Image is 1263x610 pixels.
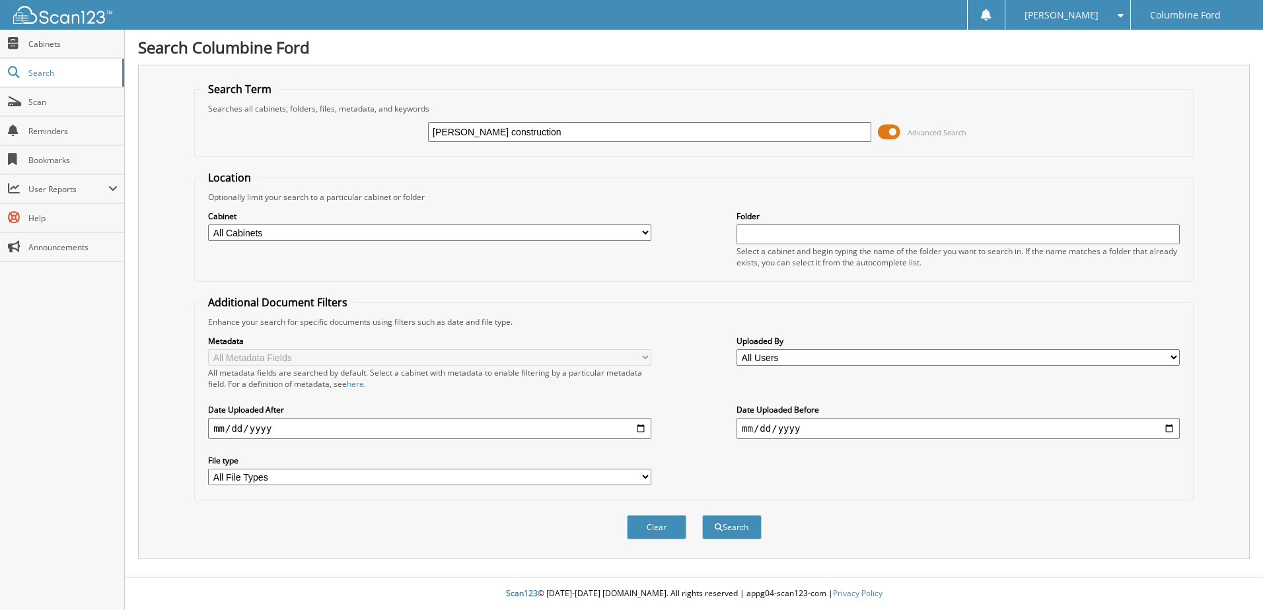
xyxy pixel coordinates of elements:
[347,378,364,390] a: here
[208,335,651,347] label: Metadata
[201,170,258,185] legend: Location
[28,154,118,166] span: Bookmarks
[702,515,762,539] button: Search
[833,588,883,599] a: Privacy Policy
[28,213,118,224] span: Help
[208,418,651,439] input: start
[28,184,108,195] span: User Reports
[13,6,112,24] img: scan123-logo-white.svg
[208,455,651,466] label: File type
[208,404,651,415] label: Date Uploaded After
[627,515,686,539] button: Clear
[201,316,1186,327] div: Enhance your search for specific documents using filters such as date and file type.
[201,82,278,96] legend: Search Term
[28,67,116,79] span: Search
[737,404,1180,415] label: Date Uploaded Before
[28,96,118,108] span: Scan
[201,191,1186,203] div: Optionally limit your search to a particular cabinet or folder
[138,36,1250,58] h1: Search Columbine Ford
[1197,547,1263,610] iframe: Chat Widget
[28,38,118,50] span: Cabinets
[28,125,118,137] span: Reminders
[737,246,1180,268] div: Select a cabinet and begin typing the name of the folder you want to search in. If the name match...
[208,211,651,222] label: Cabinet
[1150,11,1221,19] span: Columbine Ford
[201,103,1186,114] div: Searches all cabinets, folders, files, metadata, and keywords
[1025,11,1099,19] span: [PERSON_NAME]
[28,242,118,253] span: Announcements
[125,578,1263,610] div: © [DATE]-[DATE] [DOMAIN_NAME]. All rights reserved | appg04-scan123-com |
[737,211,1180,222] label: Folder
[506,588,538,599] span: Scan123
[208,367,651,390] div: All metadata fields are searched by default. Select a cabinet with metadata to enable filtering b...
[737,418,1180,439] input: end
[201,295,354,310] legend: Additional Document Filters
[908,127,966,137] span: Advanced Search
[737,335,1180,347] label: Uploaded By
